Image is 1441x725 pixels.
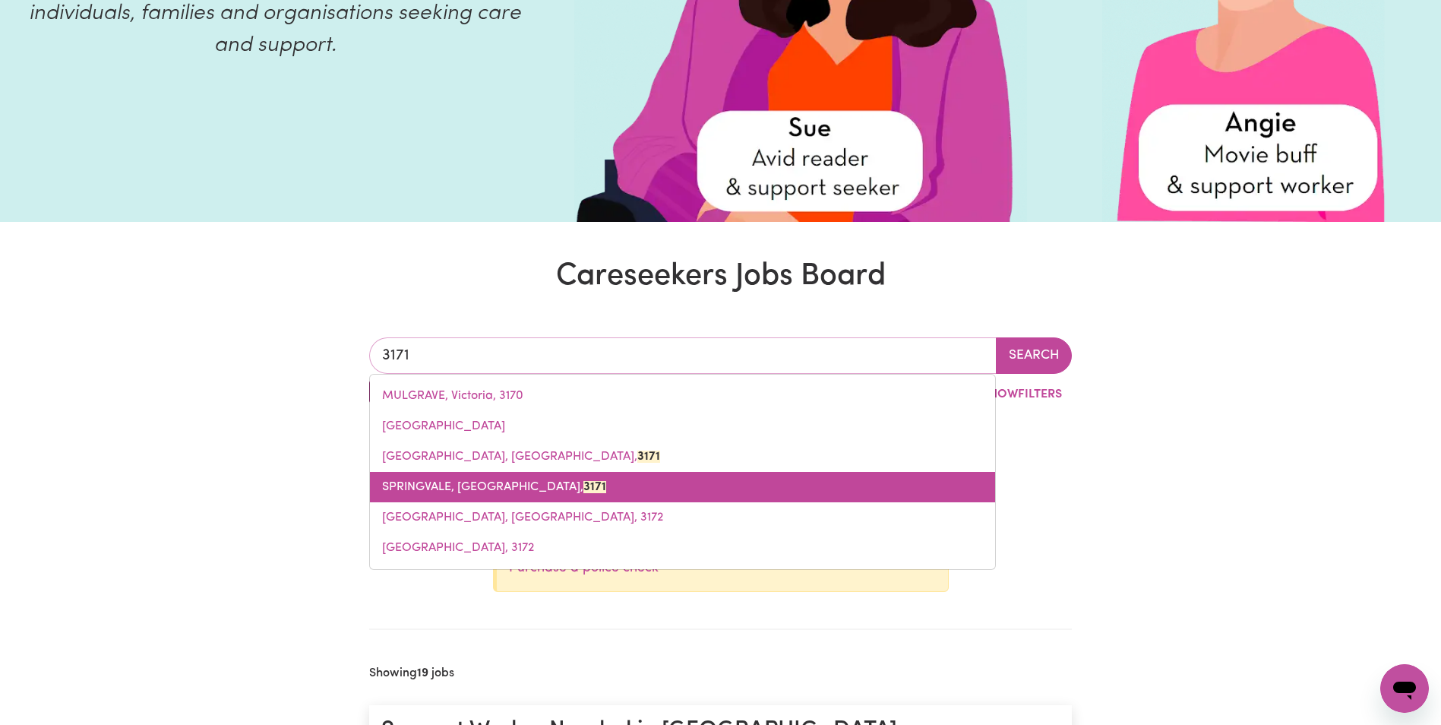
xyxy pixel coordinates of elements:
[369,337,997,374] input: Enter a suburb or postcode
[370,381,995,411] a: MULGRAVE, Victoria, 3170
[954,380,1072,409] button: ShowFilters
[996,337,1072,374] button: Search
[370,533,995,563] a: SPRINGVALE SOUTH, Victoria, 3172
[637,451,660,463] mark: 3171
[583,481,606,493] mark: 3171
[1380,664,1429,713] iframe: 启动消息传送窗口的按钮
[382,451,660,463] span: [GEOGRAPHIC_DATA], [GEOGRAPHIC_DATA],
[382,542,534,554] span: [GEOGRAPHIC_DATA], 3172
[382,481,606,493] span: SPRINGVALE, [GEOGRAPHIC_DATA],
[369,374,996,570] div: menu-options
[382,390,523,402] span: MULGRAVE, Victoria, 3170
[369,666,454,681] h2: Showing jobs
[982,388,1018,400] span: Show
[370,472,995,502] a: SPRINGVALE, Victoria, 3171
[370,442,995,472] a: SANDOWN VILLAGE, Victoria, 3171
[417,667,428,679] b: 19
[370,411,995,442] a: WAVERLEY GARDENS, Victoria, 3170
[382,511,663,524] span: [GEOGRAPHIC_DATA], [GEOGRAPHIC_DATA], 3172
[370,502,995,533] a: DINGLEY VILLAGE, Victoria, 3172
[382,420,505,432] span: [GEOGRAPHIC_DATA]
